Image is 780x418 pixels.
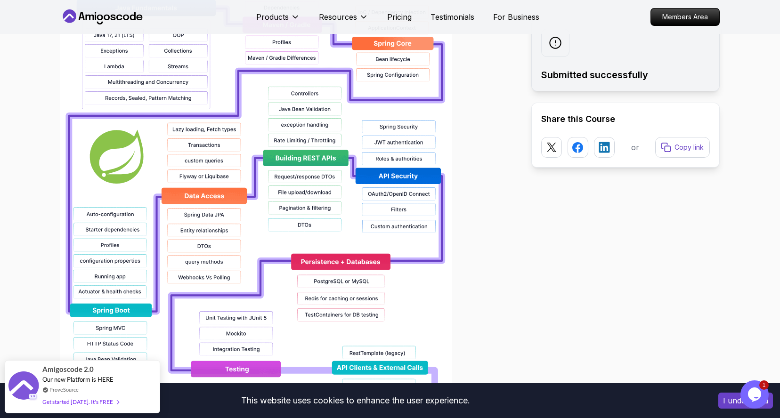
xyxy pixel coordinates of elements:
[541,113,710,126] h2: Share this Course
[655,137,710,158] button: Copy link
[387,11,412,23] a: Pricing
[651,8,719,25] p: Members Area
[49,386,79,394] a: ProveSource
[256,11,289,23] p: Products
[42,396,119,407] div: Get started [DATE]. It's FREE
[8,371,39,402] img: provesource social proof notification image
[42,376,114,383] span: Our new Platform is HERE
[740,380,771,409] iframe: chat widget
[431,11,474,23] a: Testimonials
[718,393,773,409] button: Accept cookies
[631,142,639,153] p: or
[319,11,357,23] p: Resources
[541,68,710,81] h2: Submitted successfully
[674,143,704,152] p: Copy link
[493,11,539,23] a: For Business
[650,8,720,26] a: Members Area
[7,390,704,411] div: This website uses cookies to enhance the user experience.
[256,11,300,30] button: Products
[319,11,368,30] button: Resources
[42,364,94,375] span: Amigoscode 2.0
